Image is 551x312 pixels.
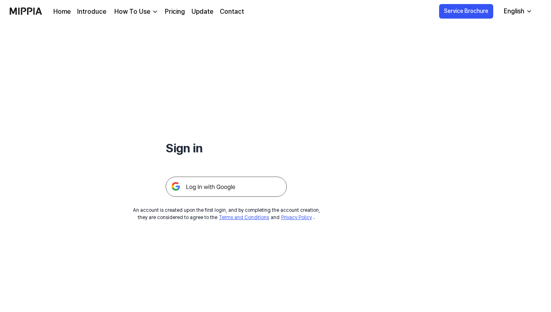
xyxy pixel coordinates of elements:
[152,8,158,15] img: down
[219,215,269,220] a: Terms and Conditions
[281,215,312,220] a: Privacy Policy
[113,7,158,17] button: How To Use
[113,7,152,17] div: How To Use
[497,3,537,19] button: English
[191,7,213,17] a: Update
[502,6,526,16] div: English
[166,139,287,157] h1: Sign in
[53,7,71,17] a: Home
[220,7,244,17] a: Contact
[165,7,185,17] a: Pricing
[133,207,320,221] div: An account is created upon the first login, and by completing the account creation, they are cons...
[166,177,287,197] img: 구글 로그인 버튼
[77,7,106,17] a: Introduce
[439,4,493,19] button: Service Brochure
